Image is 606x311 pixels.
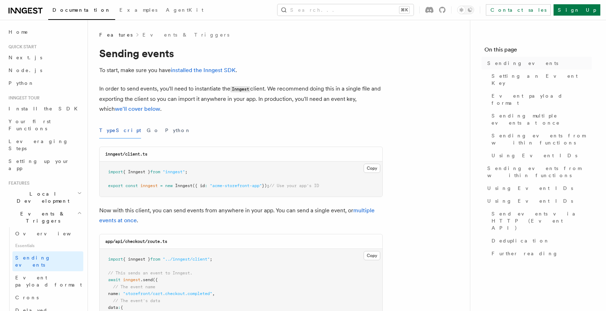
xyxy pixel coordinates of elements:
span: Using Event IDs [487,185,573,192]
span: new [165,183,173,188]
span: inngest [140,183,158,188]
span: data [108,305,118,310]
a: Event payload format [489,89,592,109]
span: await [108,277,120,282]
a: multiple events at once [99,207,375,224]
span: // This sends an event to Inngest. [108,271,192,275]
button: Copy [364,164,380,173]
button: Copy [364,251,380,260]
a: Using Event IDs [484,182,592,195]
a: Next.js [6,51,83,64]
a: Send events via HTTP (Event API) [489,207,592,234]
span: import [108,169,123,174]
span: AgentKit [166,7,203,13]
span: Features [6,180,29,186]
span: Quick start [6,44,37,50]
span: Features [99,31,133,38]
a: Python [6,77,83,89]
a: Sign Up [554,4,600,16]
button: Toggle dark mode [457,6,474,14]
a: Deduplication [489,234,592,247]
span: "inngest" [163,169,185,174]
a: Setting an Event Key [489,70,592,89]
a: Contact sales [486,4,551,16]
span: Crons [15,295,39,300]
span: Python [9,80,34,86]
a: Sending multiple events at once [489,109,592,129]
a: Sending events from within functions [489,129,592,149]
span: : [118,305,120,310]
a: Crons [12,291,83,304]
span: Event payload format [492,92,592,107]
span: Deduplication [492,237,550,244]
a: Using Event IDs [489,149,592,162]
a: Install the SDK [6,102,83,115]
span: Sending multiple events at once [492,112,592,126]
button: TypeScript [99,122,141,138]
span: from [150,257,160,262]
span: : [118,291,120,296]
span: // The event's data [113,298,160,303]
span: from [150,169,160,174]
code: Inngest [230,86,250,92]
span: Overview [15,231,88,236]
span: }); [262,183,269,188]
a: Documentation [48,2,115,20]
span: Next.js [9,55,42,60]
span: export [108,183,123,188]
a: we'll cover below [115,105,160,112]
span: Local Development [6,190,77,204]
span: Sending events [487,60,558,67]
span: ; [185,169,187,174]
span: Examples [119,7,157,13]
a: Home [6,26,83,38]
a: Overview [12,227,83,240]
span: import [108,257,123,262]
span: Event payload format [15,275,82,288]
button: Events & Triggers [6,207,83,227]
span: { [120,305,123,310]
span: = [160,183,163,188]
span: Essentials [12,240,83,251]
a: Sending events [484,57,592,70]
p: Now with this client, you can send events from anywhere in your app. You can send a single event,... [99,206,383,225]
span: "acme-storefront-app" [210,183,262,188]
span: // Use your app's ID [269,183,319,188]
button: Search...⌘K [277,4,414,16]
code: app/api/checkout/route.ts [105,239,167,244]
a: Your first Functions [6,115,83,135]
button: Python [165,122,191,138]
a: Node.js [6,64,83,77]
span: name [108,291,118,296]
span: ; [210,257,212,262]
a: Event payload format [12,271,83,291]
span: , [212,291,215,296]
span: Home [9,28,28,36]
span: Further reading [492,250,558,257]
a: Setting up your app [6,155,83,175]
span: Sending events from within functions [487,165,592,179]
span: Inngest tour [6,95,40,101]
span: .send [140,277,153,282]
span: "../inngest/client" [163,257,210,262]
span: { Inngest } [123,169,150,174]
h4: On this page [484,45,592,57]
span: inngest [123,277,140,282]
button: Go [147,122,159,138]
a: Examples [115,2,162,19]
a: Sending events from within functions [484,162,592,182]
span: Documentation [52,7,111,13]
h1: Sending events [99,47,383,60]
span: Using Event IDs [487,197,573,204]
a: AgentKit [162,2,208,19]
span: Using Event IDs [492,152,577,159]
a: Further reading [489,247,592,260]
a: installed the Inngest SDK [171,67,236,73]
span: Sending events from within functions [492,132,592,146]
span: Install the SDK [9,106,82,111]
a: Leveraging Steps [6,135,83,155]
span: Your first Functions [9,119,51,131]
a: Events & Triggers [142,31,229,38]
span: : [205,183,207,188]
span: "storefront/cart.checkout.completed" [123,291,212,296]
